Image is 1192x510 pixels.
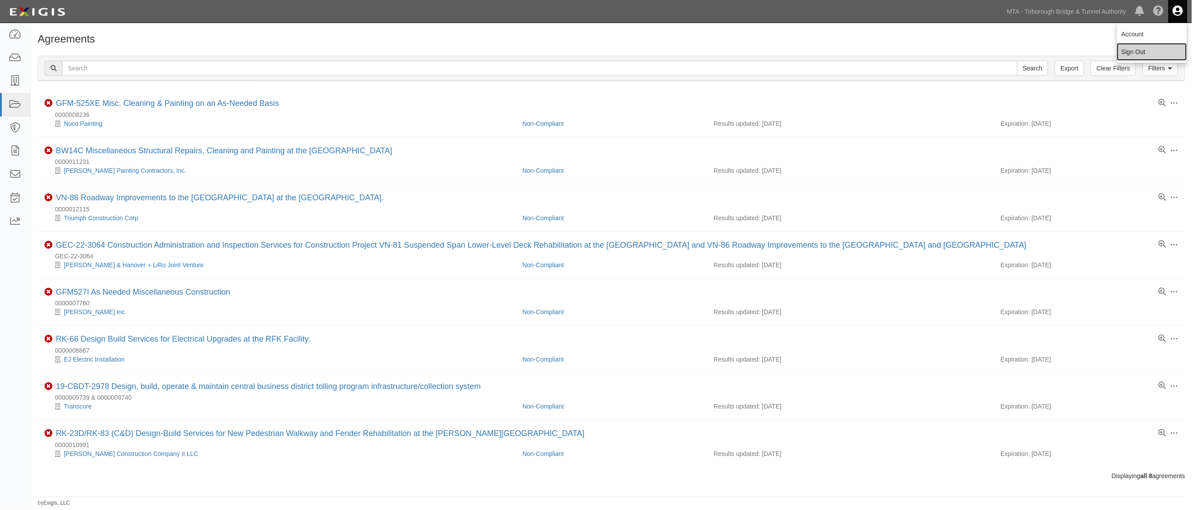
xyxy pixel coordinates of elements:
div: Expiration: [DATE] [1001,166,1179,175]
i: Non-Compliant [44,382,52,390]
div: Results updated: [DATE] [714,166,988,175]
div: 0000010991 [44,440,1185,449]
a: View results summary [1159,288,1166,296]
a: Non-Compliant [522,120,564,127]
a: Sign Out [1117,43,1187,61]
div: 0000011231 [44,157,1185,166]
a: Transcore [64,403,92,410]
i: Help Center - Complianz [1153,6,1164,17]
i: Non-Compliant [44,194,52,202]
b: all 8 [1141,472,1153,479]
a: Non-Compliant [522,308,564,315]
a: View results summary [1159,241,1166,249]
a: Non-Compliant [522,261,564,269]
a: Clear Filters [1091,61,1136,76]
div: 0000009739 & 0000009740 [44,393,1185,402]
a: Nuco Painting [64,120,102,127]
a: Non-Compliant [522,167,564,174]
div: 19-CBDT-2978 Design, build, operate & maintain central business district tolling program infrastr... [56,382,481,392]
a: VN-86 Roadway Improvements to the [GEOGRAPHIC_DATA] at the [GEOGRAPHIC_DATA]. [56,193,384,202]
i: Non-Compliant [44,335,52,343]
div: Ahern Painting Contractors, Inc. [44,166,516,175]
a: Account [1117,25,1187,43]
a: View results summary [1159,99,1166,107]
div: Nuco Painting [44,119,516,128]
div: Transcore [44,402,516,411]
a: Non-Compliant [522,450,564,457]
div: Expiration: [DATE] [1001,119,1179,128]
a: View results summary [1159,335,1166,343]
div: RK-66 Design Build Services for Electrical Upgrades at the RFK Facility. [56,335,310,344]
div: Expiration: [DATE] [1001,308,1179,316]
div: GFM527I As Needed Miscellaneous Construction [56,288,230,297]
div: Expiration: [DATE] [1001,355,1179,364]
a: View results summary [1159,194,1166,202]
div: EJ Electric Installation [44,355,516,364]
a: RK-23D/RK-83 (C&D) Design-Build Services for New Pedestrian Walkway and Fender Rehabilitation at ... [56,429,584,438]
div: GFM-525XE Misc. Cleaning & Painting on an As-Needed Basis [56,99,279,109]
a: View results summary [1159,146,1166,154]
div: Walsh Construction Company II LLC [44,449,516,458]
i: Non-Compliant [44,288,52,296]
a: [PERSON_NAME] Painting Contractors, Inc. [64,167,186,174]
a: View results summary [1159,429,1166,437]
div: Results updated: [DATE] [714,355,988,364]
a: Filters [1143,61,1178,76]
a: [PERSON_NAME] Inc [64,308,125,315]
div: 0000008236 [44,110,1185,119]
div: Results updated: [DATE] [714,308,988,316]
input: Search [62,61,1018,76]
div: Hardesty & Hanover + LiRo Joint Venture [44,261,516,269]
a: [PERSON_NAME] & Hanover + LiRo Joint Venture [64,261,204,269]
div: Expiration: [DATE] [1001,214,1179,222]
div: Expiration: [DATE] [1001,402,1179,411]
div: 0000012115 [44,205,1185,214]
input: Search [1017,61,1048,76]
img: logo-5460c22ac91f19d4615b14bd174203de0afe785f0fc80cf4dbbc73dc1793850b.png [7,4,68,20]
a: GFM-525XE Misc. Cleaning & Painting on an As-Needed Basis [56,99,279,108]
div: Triumph Construction Corp [44,214,516,222]
i: Non-Compliant [44,147,52,155]
a: Non-Compliant [522,214,564,222]
div: Results updated: [DATE] [714,214,988,222]
div: Results updated: [DATE] [714,402,988,411]
a: GEC-22-3064 Construction Administration and Inspection Services for Construction Project VN-81 Su... [56,241,1027,249]
div: Results updated: [DATE] [714,261,988,269]
div: GEC-22-3064 Construction Administration and Inspection Services for Construction Project VN-81 Su... [56,241,1027,250]
a: Triumph Construction Corp [64,214,138,222]
i: Non-Compliant [44,429,52,437]
div: Expiration: [DATE] [1001,261,1179,269]
a: MTA - Triborough Bridge & Tunnel Authority [1003,3,1131,20]
a: BW14C Miscellaneous Structural Repairs, Cleaning and Painting at the [GEOGRAPHIC_DATA] [56,146,392,155]
div: BW14C Miscellaneous Structural Repairs, Cleaning and Painting at the Bronx-Whitestone Bridge [56,146,392,156]
i: Non-Compliant [44,99,52,107]
h1: Agreements [38,33,1185,45]
a: [PERSON_NAME] Construction Company II LLC [64,450,198,457]
a: RK-66 Design Build Services for Electrical Upgrades at the RFK Facility. [56,335,310,343]
a: GFM527I As Needed Miscellaneous Construction [56,288,230,296]
div: Displaying agreements [31,471,1192,480]
a: Non-Compliant [522,403,564,410]
a: Export [1055,61,1084,76]
a: Exigis, LLC [43,500,70,506]
a: View results summary [1159,382,1166,390]
a: Non-Compliant [522,356,564,363]
div: 0000007760 [44,299,1185,308]
div: VN-86 Roadway Improvements to the Belt Parkway at the Verrazzano-Narrows Bridge. [56,193,384,203]
div: 0000008867 [44,346,1185,355]
div: Paul J. Scariano Inc [44,308,516,316]
div: Results updated: [DATE] [714,119,988,128]
i: Non-Compliant [44,241,52,249]
div: RK-23D/RK-83 (C&D) Design-Build Services for New Pedestrian Walkway and Fender Rehabilitation at ... [56,429,584,439]
small: by [38,499,70,507]
div: Expiration: [DATE] [1001,449,1179,458]
div: Results updated: [DATE] [714,449,988,458]
a: 19-CBDT-2978 Design, build, operate & maintain central business district tolling program infrastr... [56,382,481,391]
div: GEC-22-3064 [44,252,1185,261]
a: EJ Electric Installation [64,356,125,363]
